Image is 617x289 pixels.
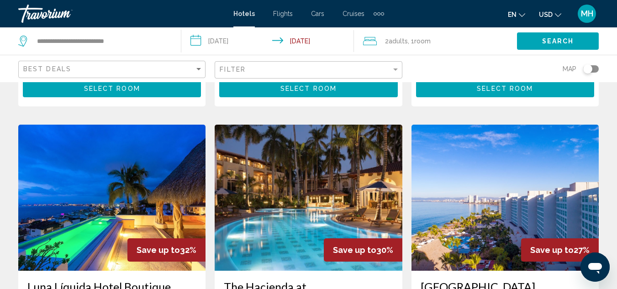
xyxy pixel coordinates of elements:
[477,85,533,93] span: Select Room
[215,61,402,79] button: Filter
[181,27,353,55] button: Check-in date: Nov 28, 2025 Check-out date: Nov 30, 2025
[374,6,384,21] button: Extra navigation items
[220,66,246,73] span: Filter
[23,65,71,73] span: Best Deals
[508,8,525,21] button: Change language
[333,245,376,255] span: Save up to
[575,4,599,23] button: User Menu
[517,32,599,49] button: Search
[23,66,203,74] mat-select: Sort by
[215,125,402,271] img: Hotel image
[542,38,574,45] span: Search
[233,10,255,17] a: Hotels
[273,10,293,17] a: Flights
[408,35,431,47] span: , 1
[414,37,431,45] span: Room
[23,80,201,97] button: Select Room
[311,10,324,17] a: Cars
[563,63,576,75] span: Map
[539,11,553,18] span: USD
[416,80,594,97] button: Select Room
[521,238,599,262] div: 27%
[581,9,593,18] span: MH
[580,252,610,282] iframe: Botón para iniciar la ventana de mensajería
[385,35,408,47] span: 2
[18,125,206,271] img: Hotel image
[18,5,224,23] a: Travorium
[354,27,517,55] button: Travelers: 2 adults, 0 children
[508,11,517,18] span: en
[280,85,337,93] span: Select Room
[219,80,397,97] button: Select Room
[416,82,594,92] a: Select Room
[576,65,599,73] button: Toggle map
[219,82,397,92] a: Select Room
[137,245,180,255] span: Save up to
[23,82,201,92] a: Select Room
[127,238,206,262] div: 32%
[84,85,140,93] span: Select Room
[530,245,574,255] span: Save up to
[389,37,408,45] span: Adults
[324,238,402,262] div: 30%
[343,10,364,17] a: Cruises
[539,8,561,21] button: Change currency
[411,125,599,271] img: Hotel image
